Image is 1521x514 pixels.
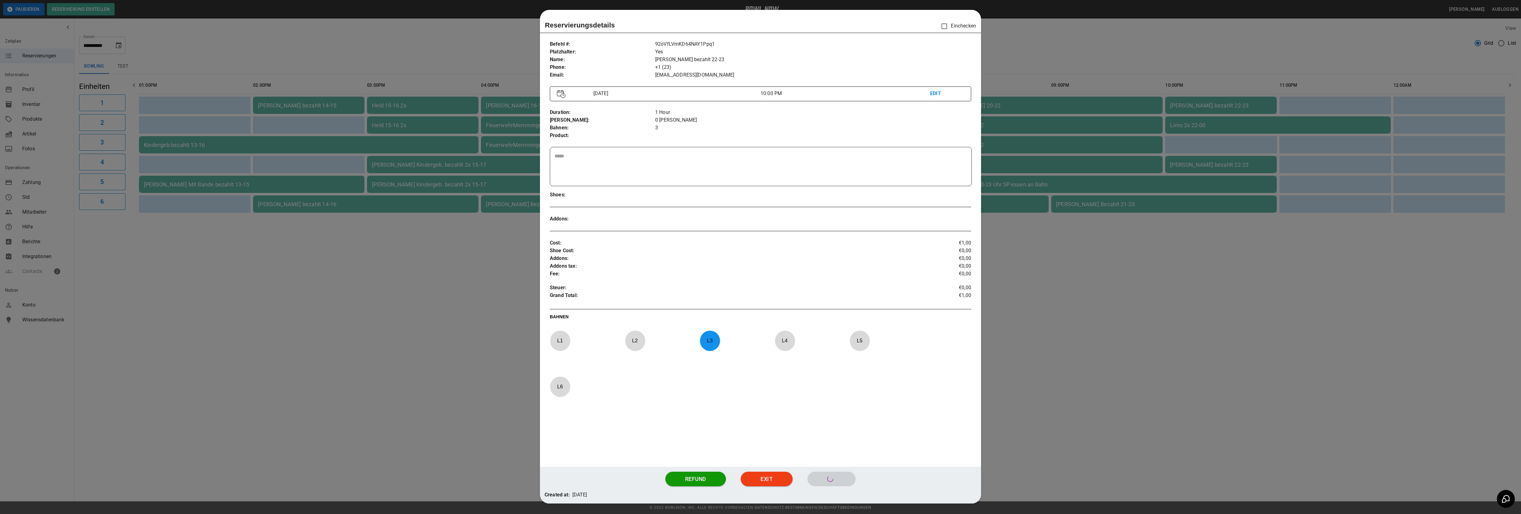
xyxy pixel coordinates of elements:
[901,239,971,247] p: €1,00
[550,64,655,71] p: Phone :
[550,239,901,247] p: Cost :
[550,48,655,56] p: Platzhalter :
[849,333,870,348] p: L 5
[550,40,655,48] p: Befehl # :
[655,56,971,64] p: [PERSON_NAME] bezahlt 22-23
[550,191,655,199] p: Shoes :
[655,48,971,56] p: Yes
[550,124,655,132] p: Bahnen :
[550,132,655,140] p: Product :
[545,491,570,499] p: Created at:
[901,255,971,262] p: €0,00
[901,270,971,278] p: €0,00
[550,270,901,278] p: Fee :
[760,90,930,97] p: 10:00 PM
[938,20,976,33] p: Einchecken
[550,292,901,301] p: Grand Total :
[550,247,901,255] p: Shoe Cost :
[591,90,760,97] p: [DATE]
[655,64,971,71] p: +1 (23)
[557,90,566,98] img: Vector
[655,40,971,48] p: 92oVfLVmKD64NAY1Ppq1
[550,333,570,348] p: L 1
[550,379,570,394] p: L 6
[550,71,655,79] p: Email :
[901,262,971,270] p: €0,00
[550,215,655,223] p: Addons :
[901,284,971,292] p: €0,00
[550,109,655,116] p: Duration :
[625,333,645,348] p: L 2
[655,109,971,116] p: 1 Hour
[700,333,720,348] p: L 3
[655,124,971,132] p: 3
[550,255,901,262] p: Addons :
[665,472,726,487] button: Refund
[550,314,971,322] p: BAHNEN
[655,116,971,124] p: 0 [PERSON_NAME]
[901,247,971,255] p: €0,00
[572,491,587,499] p: [DATE]
[901,292,971,301] p: €1,00
[741,472,793,487] button: Exit
[550,262,901,270] p: Addons tax :
[550,56,655,64] p: Name :
[775,333,795,348] p: L 4
[930,90,964,98] p: EDIT
[550,284,901,292] p: Steuer :
[545,20,615,30] p: Reservierungsdetails
[655,71,971,79] p: [EMAIL_ADDRESS][DOMAIN_NAME]
[550,116,655,124] p: [PERSON_NAME] :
